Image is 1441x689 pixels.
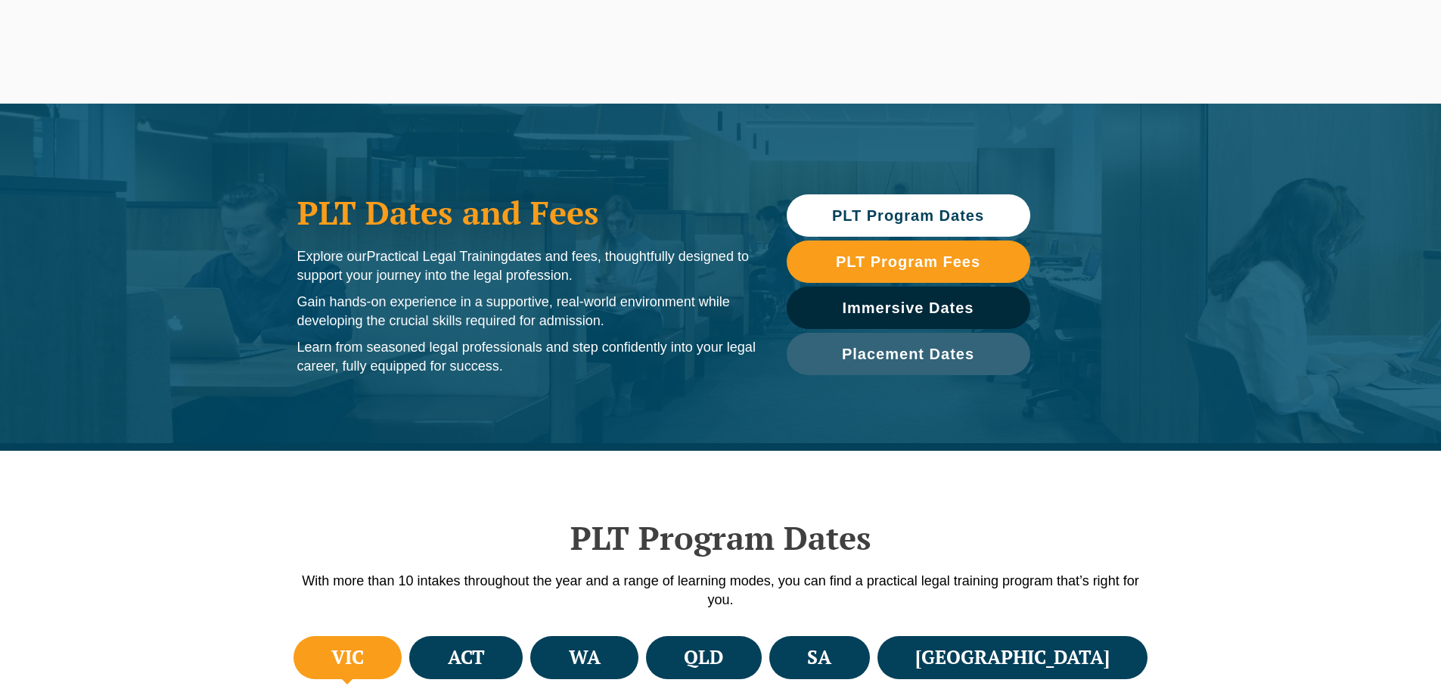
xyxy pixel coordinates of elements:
a: PLT Program Dates [787,194,1030,237]
p: With more than 10 intakes throughout the year and a range of learning modes, you can find a pract... [290,572,1152,610]
a: Immersive Dates [787,287,1030,329]
span: PLT Program Fees [836,254,980,269]
p: Gain hands-on experience in a supportive, real-world environment while developing the crucial ski... [297,293,756,331]
span: Immersive Dates [843,300,974,315]
h4: ACT [448,645,485,670]
span: Practical Legal Training [367,249,508,264]
p: Learn from seasoned legal professionals and step confidently into your legal career, fully equipp... [297,338,756,376]
h4: WA [569,645,601,670]
h1: PLT Dates and Fees [297,194,756,231]
a: Placement Dates [787,333,1030,375]
p: Explore our dates and fees, thoughtfully designed to support your journey into the legal profession. [297,247,756,285]
span: PLT Program Dates [832,208,984,223]
h4: VIC [331,645,364,670]
h4: QLD [684,645,723,670]
span: Placement Dates [842,346,974,362]
h4: [GEOGRAPHIC_DATA] [915,645,1110,670]
a: PLT Program Fees [787,241,1030,283]
h2: PLT Program Dates [290,519,1152,557]
h4: SA [807,645,831,670]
